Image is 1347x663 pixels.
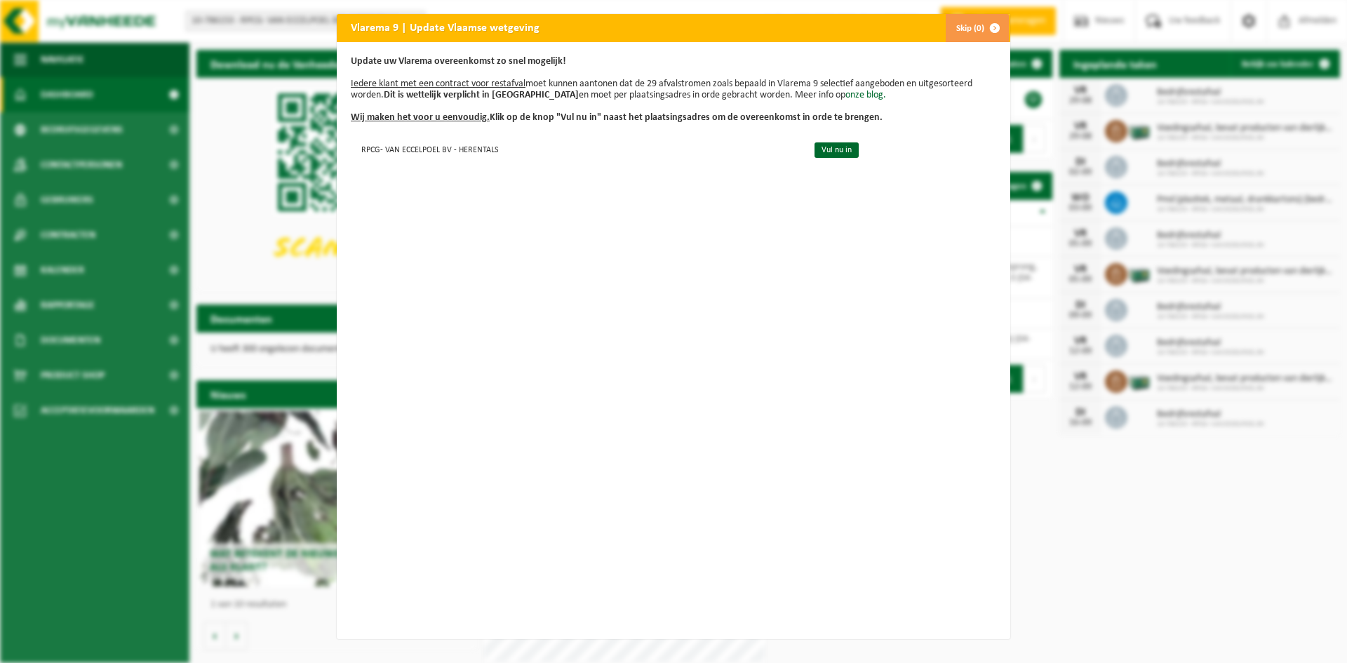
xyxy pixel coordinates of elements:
[351,56,566,67] b: Update uw Vlarema overeenkomst zo snel mogelijk!
[845,90,886,100] a: onze blog.
[815,142,859,158] a: Vul nu in
[337,14,554,41] h2: Vlarema 9 | Update Vlaamse wetgeving
[351,79,525,89] u: Iedere klant met een contract voor restafval
[351,56,996,123] p: moet kunnen aantonen dat de 29 afvalstromen zoals bepaald in Vlarema 9 selectief aangeboden en ui...
[945,14,1009,42] button: Skip (0)
[351,112,883,123] b: Klik op de knop "Vul nu in" naast het plaatsingsadres om de overeenkomst in orde te brengen.
[351,112,490,123] u: Wij maken het voor u eenvoudig.
[351,138,803,161] td: RPCG- VAN ECCELPOEL BV - HERENTALS
[384,90,579,100] b: Dit is wettelijk verplicht in [GEOGRAPHIC_DATA]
